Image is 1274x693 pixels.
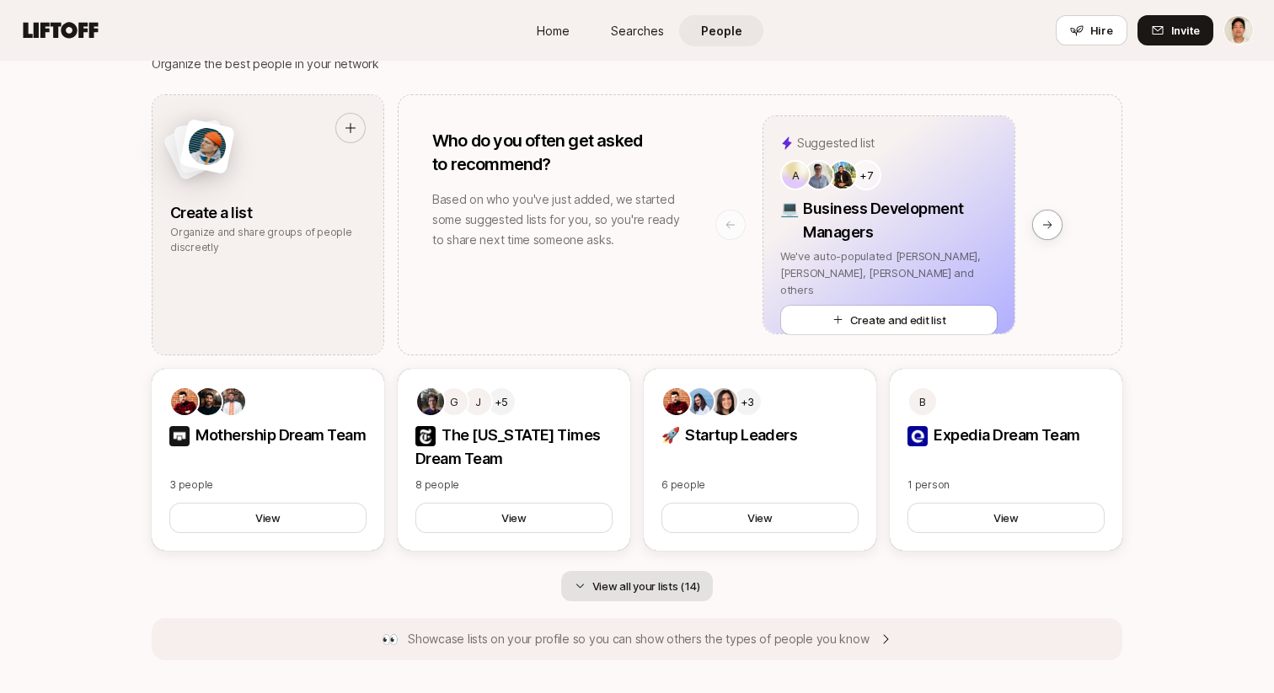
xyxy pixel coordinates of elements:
button: View all your lists (14) [561,571,714,601]
p: G [450,392,458,412]
p: Business Development Managers [803,197,998,244]
img: 21c54ac9_32fd_4722_8550_fe4a3e28991f.jpg [806,162,832,189]
p: Suggested list [797,133,875,153]
p: Create a list [170,201,366,225]
img: 3b21b1e9_db0a_4655_a67f_ab9b1489a185.jpg [687,388,714,415]
p: The [US_STATE] Times Dream Team [415,424,613,471]
p: 3 people [169,477,367,493]
img: b5974e06_8c38_4bd6_8b42_59887dfd714c.jpg [829,162,856,189]
p: +3 [741,393,754,410]
p: 💻 [780,197,798,221]
p: Mothership Dream Team [169,424,367,447]
p: A [792,165,800,185]
span: People [701,22,742,40]
p: +7 [859,167,872,184]
button: Hire [1056,15,1127,45]
p: 8 people [415,477,613,493]
p: 1 person [907,477,1105,493]
a: Mothership Dream Team Mothership Dream Team3 peopleView [152,369,384,551]
a: People [679,15,763,46]
img: Mothership Dream Team [169,426,190,446]
button: View [661,503,859,533]
button: View [169,503,367,533]
button: Invite [1137,15,1213,45]
p: Showcase lists on your profile so you can show others the types of people you know [408,629,869,649]
img: Jeremy Chen [1224,16,1253,45]
button: View [415,503,613,533]
img: The New York Times Dream Team [415,426,436,446]
img: Expedia Dream Team [907,426,928,446]
button: View [907,503,1105,533]
span: Invite [1171,22,1200,39]
p: B [919,392,926,412]
p: 6 people [661,477,859,493]
img: 71d7b91d_d7cb_43b4_a7ea_a9b2f2cc6e03.jpg [710,388,737,415]
img: 2dee57b8_ef9d_4eaa_9621_eed78a5a80c6.jpg [195,388,222,415]
a: +3🚀 Startup Leaders6 peopleView [644,369,876,551]
a: BExpedia Dream Team Expedia Dream Team1 personView [890,369,1122,551]
p: J [475,392,481,412]
button: Jeremy Chen [1223,15,1254,45]
a: Searches [595,15,679,46]
img: b5e2bf9f_60b1_4f06_ad3c_30d5f6d2c1b1.jpg [417,388,444,415]
img: 1baabf1b_b77f_4435_b8ae_0739ab3bae7c.jpg [663,388,690,415]
span: Home [537,22,570,40]
img: 1baabf1b_b77f_4435_b8ae_0739ab3bae7c.jpg [171,388,198,415]
p: 👀 [382,628,399,650]
p: Organize the best people in your network [152,54,379,74]
span: Searches [611,22,664,40]
img: 2822ba4a_21c8_4857_92e5_77ccf8e52002.jpg [218,388,245,415]
a: GJ+5The New York Times Dream Team The [US_STATE] Times Dream Team8 peopleView [398,369,630,551]
span: Hire [1090,22,1113,39]
p: 🚀 Startup Leaders [661,424,859,447]
p: Expedia Dream Team [907,424,1105,447]
button: Create and edit list [780,305,998,335]
p: Organize and share groups of people discreetly [170,225,366,255]
img: man-with-orange-hat.png [185,125,229,168]
p: Who do you often get asked to recommend? [432,129,643,176]
a: Home [511,15,595,46]
p: Based on who you've just added, we started some suggested lists for you, so you're ready to share... [432,189,685,250]
p: We've auto-populated [PERSON_NAME], [PERSON_NAME], [PERSON_NAME] and others [780,248,998,298]
p: +5 [495,393,508,410]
